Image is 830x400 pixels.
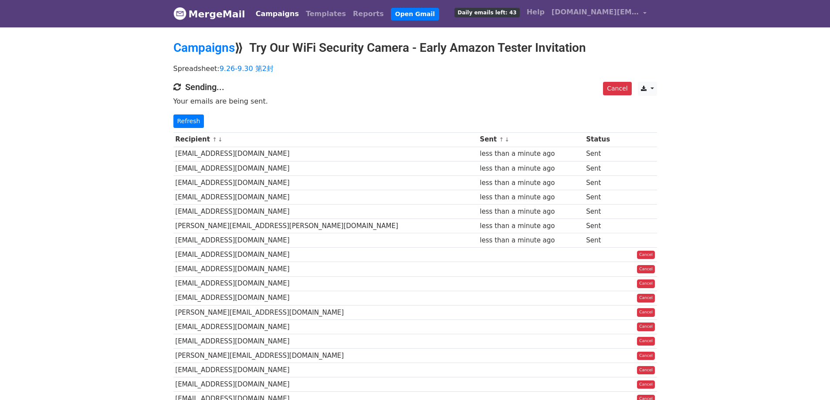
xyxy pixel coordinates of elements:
[637,366,655,375] a: Cancel
[212,136,217,143] a: ↑
[173,319,478,334] td: [EMAIL_ADDRESS][DOMAIN_NAME]
[637,308,655,317] a: Cancel
[499,136,504,143] a: ↑
[173,175,478,190] td: [EMAIL_ADDRESS][DOMAIN_NAME]
[637,380,655,389] a: Cancel
[584,175,621,190] td: Sent
[173,205,478,219] td: [EMAIL_ADDRESS][DOMAIN_NAME]
[480,178,582,188] div: less than a minute ago
[173,219,478,233] td: [PERSON_NAME][EMAIL_ADDRESS][PERSON_NAME][DOMAIN_NAME]
[173,132,478,147] th: Recipient
[478,132,584,147] th: Sent
[454,8,519,17] span: Daily emails left: 43
[637,352,655,360] a: Cancel
[584,233,621,248] td: Sent
[173,305,478,319] td: [PERSON_NAME][EMAIL_ADDRESS][DOMAIN_NAME]
[480,207,582,217] div: less than a minute ago
[173,377,478,392] td: [EMAIL_ADDRESS][DOMAIN_NAME]
[584,219,621,233] td: Sent
[173,233,478,248] td: [EMAIL_ADDRESS][DOMAIN_NAME]
[637,294,655,303] a: Cancel
[173,97,657,106] p: Your emails are being sent.
[252,5,302,23] a: Campaigns
[173,334,478,348] td: [EMAIL_ADDRESS][DOMAIN_NAME]
[173,5,245,23] a: MergeMail
[451,3,523,21] a: Daily emails left: 43
[584,132,621,147] th: Status
[584,147,621,161] td: Sent
[173,40,657,55] h2: ⟫ Try Our WiFi Security Camera - Early Amazon Tester Invitation
[173,82,657,92] h4: Sending...
[218,136,223,143] a: ↓
[505,136,509,143] a: ↓
[349,5,387,23] a: Reports
[480,221,582,231] div: less than a minute ago
[173,161,478,175] td: [EMAIL_ADDRESS][DOMAIN_NAME]
[637,337,655,346] a: Cancel
[173,147,478,161] td: [EMAIL_ADDRESS][DOMAIN_NAME]
[173,262,478,276] td: [EMAIL_ADDRESS][DOMAIN_NAME]
[173,363,478,377] td: [EMAIL_ADDRESS][DOMAIN_NAME]
[637,279,655,288] a: Cancel
[584,190,621,204] td: Sent
[480,149,582,159] div: less than a minute ago
[523,3,548,21] a: Help
[584,205,621,219] td: Sent
[603,82,631,95] a: Cancel
[173,349,478,363] td: [PERSON_NAME][EMAIL_ADDRESS][DOMAIN_NAME]
[552,7,639,17] span: [DOMAIN_NAME][EMAIL_ADDRESS][PERSON_NAME][DOMAIN_NAME]
[637,265,655,274] a: Cancel
[173,64,657,73] p: Spreadsheet:
[173,248,478,262] td: [EMAIL_ADDRESS][DOMAIN_NAME]
[548,3,650,24] a: [DOMAIN_NAME][EMAIL_ADDRESS][PERSON_NAME][DOMAIN_NAME]
[480,164,582,174] div: less than a minute ago
[173,276,478,291] td: [EMAIL_ADDRESS][DOMAIN_NAME]
[173,190,478,204] td: [EMAIL_ADDRESS][DOMAIN_NAME]
[480,192,582,202] div: less than a minute ago
[302,5,349,23] a: Templates
[173,7,186,20] img: MergeMail logo
[391,8,439,20] a: Open Gmail
[637,251,655,259] a: Cancel
[480,235,582,245] div: less than a minute ago
[173,40,235,55] a: Campaigns
[220,64,274,73] a: 9.26-9.30 第2封
[584,161,621,175] td: Sent
[637,323,655,331] a: Cancel
[173,291,478,305] td: [EMAIL_ADDRESS][DOMAIN_NAME]
[173,114,204,128] a: Refresh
